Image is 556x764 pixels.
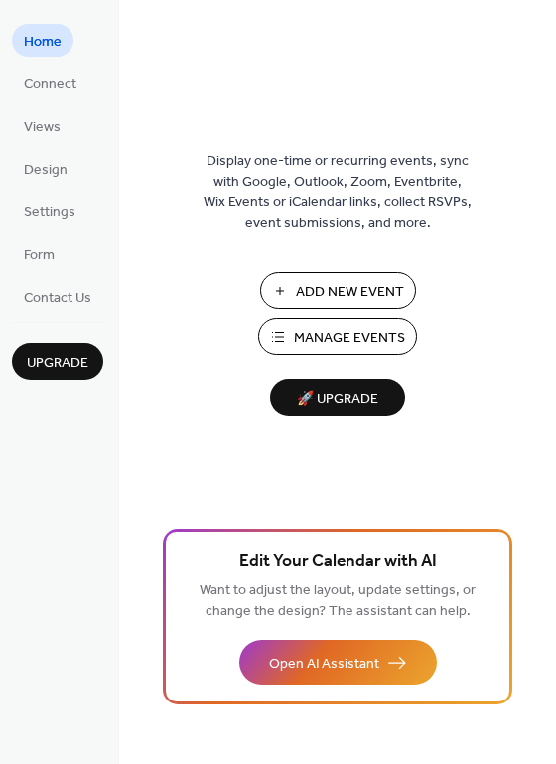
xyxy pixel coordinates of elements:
[24,160,68,181] span: Design
[27,353,88,374] span: Upgrade
[12,152,79,185] a: Design
[239,548,437,575] span: Edit Your Calendar with AI
[294,328,405,349] span: Manage Events
[12,280,103,313] a: Contact Us
[24,288,91,309] span: Contact Us
[258,318,417,355] button: Manage Events
[269,654,379,675] span: Open AI Assistant
[239,640,437,685] button: Open AI Assistant
[24,202,75,223] span: Settings
[200,577,476,625] span: Want to adjust the layout, update settings, or change the design? The assistant can help.
[12,194,87,227] a: Settings
[270,379,405,416] button: 🚀 Upgrade
[260,272,416,309] button: Add New Event
[204,151,472,234] span: Display one-time or recurring events, sync with Google, Outlook, Zoom, Eventbrite, Wix Events or ...
[12,24,73,57] a: Home
[12,343,103,380] button: Upgrade
[24,245,55,266] span: Form
[24,117,61,138] span: Views
[12,66,88,99] a: Connect
[24,32,62,53] span: Home
[12,237,67,270] a: Form
[296,282,404,303] span: Add New Event
[282,386,393,413] span: 🚀 Upgrade
[24,74,76,95] span: Connect
[12,109,72,142] a: Views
